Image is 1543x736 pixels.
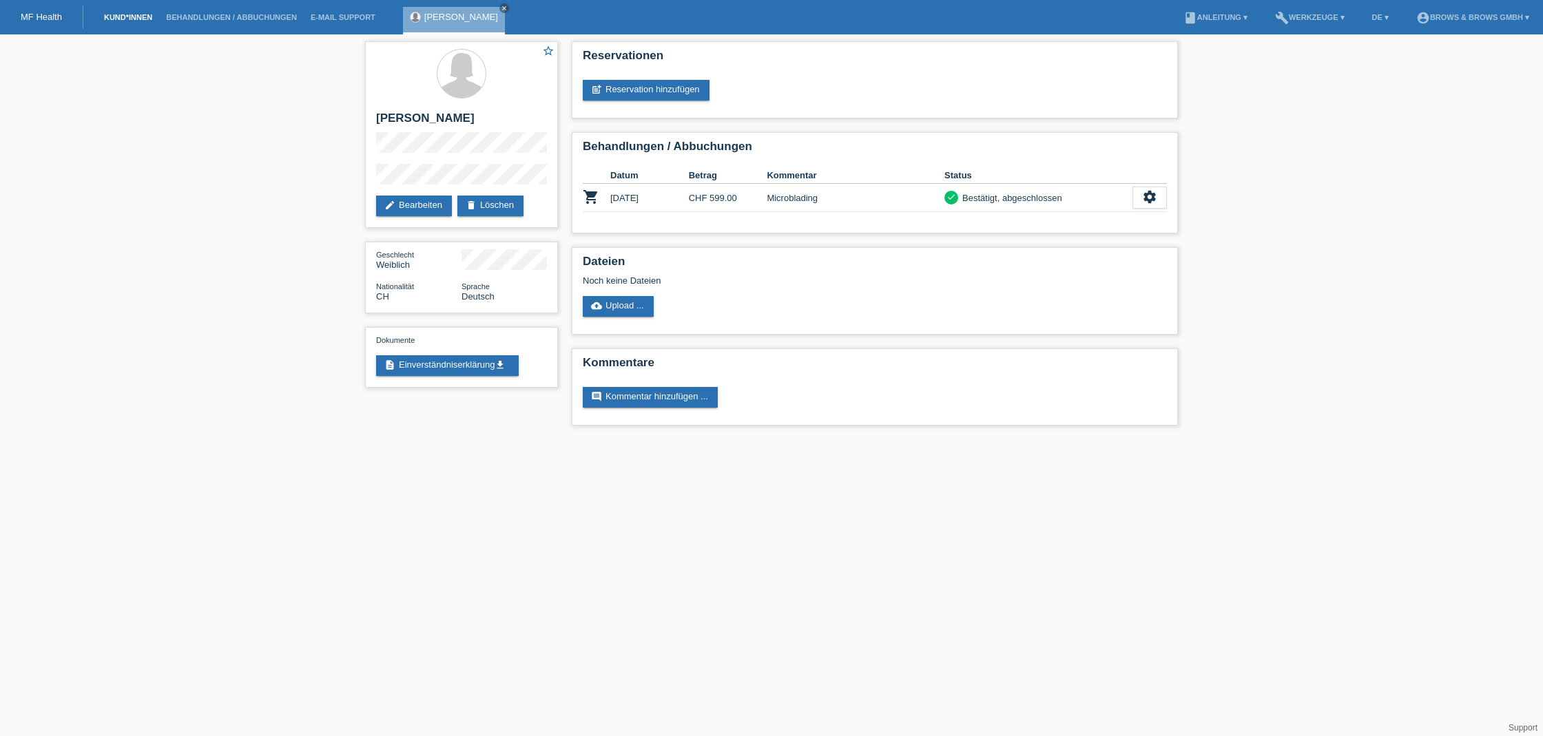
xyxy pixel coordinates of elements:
h2: Behandlungen / Abbuchungen [583,140,1167,160]
h2: Kommentare [583,356,1167,377]
a: cloud_uploadUpload ... [583,296,654,317]
i: cloud_upload [591,300,602,311]
i: settings [1142,189,1157,204]
i: close [501,5,508,12]
a: deleteLöschen [457,196,524,216]
th: Status [944,167,1132,184]
a: bookAnleitung ▾ [1177,13,1254,21]
a: buildWerkzeuge ▾ [1268,13,1352,21]
div: Weiblich [376,249,462,270]
a: Kund*innen [97,13,159,21]
a: editBearbeiten [376,196,452,216]
i: delete [466,200,477,211]
i: star_border [542,45,555,57]
i: edit [384,200,395,211]
a: Support [1509,723,1537,733]
i: description [384,359,395,370]
td: [DATE] [610,184,689,212]
td: CHF 599.00 [689,184,767,212]
a: close [499,3,509,13]
h2: Reservationen [583,49,1167,70]
span: Nationalität [376,282,414,291]
a: post_addReservation hinzufügen [583,80,710,101]
i: build [1275,11,1289,25]
a: DE ▾ [1365,13,1396,21]
i: check [946,192,956,202]
i: account_circle [1416,11,1430,25]
span: Geschlecht [376,251,414,259]
th: Betrag [689,167,767,184]
div: Bestätigt, abgeschlossen [958,191,1062,205]
span: Deutsch [462,291,495,302]
i: get_app [495,359,506,370]
div: Noch keine Dateien [583,275,1004,286]
i: book [1183,11,1197,25]
span: Sprache [462,282,490,291]
h2: [PERSON_NAME] [376,112,547,132]
i: POSP00028157 [583,189,599,205]
a: star_border [542,45,555,59]
a: account_circleBrows & Brows GmbH ▾ [1409,13,1536,21]
span: Dokumente [376,336,415,344]
i: post_add [591,84,602,95]
a: commentKommentar hinzufügen ... [583,387,718,408]
span: Schweiz [376,291,389,302]
h2: Dateien [583,255,1167,275]
i: comment [591,391,602,402]
th: Kommentar [767,167,944,184]
th: Datum [610,167,689,184]
td: Microblading [767,184,944,212]
a: E-Mail Support [304,13,382,21]
a: MF Health [21,12,62,22]
a: descriptionEinverständniserklärungget_app [376,355,519,376]
a: Behandlungen / Abbuchungen [159,13,304,21]
a: [PERSON_NAME] [424,12,498,22]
